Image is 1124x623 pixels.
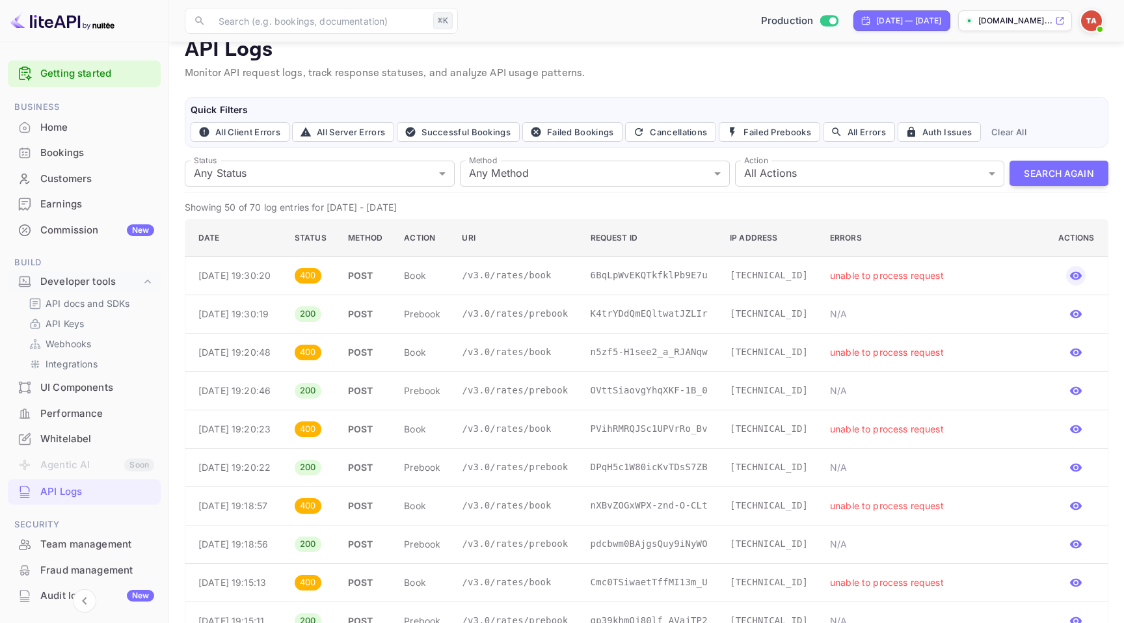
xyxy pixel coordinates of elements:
[292,122,394,142] button: All Server Errors
[40,380,154,395] div: UI Components
[591,269,710,282] p: 6BqLpWvEKQTkfklPb9E7u
[8,140,161,166] div: Bookings
[730,460,809,474] p: [TECHNICAL_ID]
[23,334,155,353] div: Webhooks
[591,537,710,551] p: pdcbwm0BAjgsQuy9iNyWO
[986,122,1032,142] button: Clear All
[185,161,455,187] div: Any Status
[404,537,441,551] p: prebook
[404,345,441,359] p: book
[29,317,150,330] a: API Keys
[46,297,130,310] p: API docs and SDKs
[40,432,154,447] div: Whitelabel
[730,576,809,589] p: [TECHNICAL_ID]
[8,583,161,607] a: Audit logsNew
[295,384,321,397] span: 200
[898,122,981,142] button: Auth Issues
[295,499,321,512] span: 400
[404,576,441,589] p: book
[8,256,161,270] span: Build
[830,499,1037,512] p: unable to process request
[830,422,1037,436] p: unable to process request
[8,479,161,505] div: API Logs
[198,269,274,282] p: [DATE] 19:30:20
[46,337,91,351] p: Webhooks
[348,307,384,321] p: POST
[191,103,1103,117] h6: Quick Filters
[404,499,441,512] p: book
[8,192,161,217] div: Earnings
[1010,161,1108,186] button: Search Again
[744,155,768,166] label: Action
[522,122,623,142] button: Failed Bookings
[1081,10,1102,31] img: travel agency
[338,219,394,256] th: Method
[820,219,1047,256] th: Errors
[397,122,520,142] button: Successful Bookings
[8,427,161,451] a: Whitelabel
[40,146,154,161] div: Bookings
[462,576,569,589] p: /v3.0/rates/book
[830,345,1037,359] p: unable to process request
[8,558,161,582] a: Fraud management
[40,406,154,421] div: Performance
[40,66,154,81] a: Getting started
[198,537,274,551] p: [DATE] 19:18:56
[46,317,84,330] p: API Keys
[404,307,441,321] p: prebook
[198,307,274,321] p: [DATE] 19:30:19
[462,307,569,321] p: /v3.0/rates/prebook
[295,538,321,551] span: 200
[185,200,1108,214] p: Showing 50 of 70 log entries for [DATE] - [DATE]
[730,422,809,436] p: [TECHNICAL_ID]
[8,115,161,140] div: Home
[127,224,154,236] div: New
[8,218,161,242] a: CommissionNew
[211,8,428,34] input: Search (e.g. bookings, documentation)
[591,460,710,474] p: DPqH5c1W80icKvTDsS7ZB
[348,422,384,436] p: POST
[23,294,155,313] div: API docs and SDKs
[876,15,941,27] div: [DATE] — [DATE]
[40,589,154,603] div: Audit logs
[185,66,1108,81] p: Monitor API request logs, track response statuses, and analyze API usage patterns.
[8,479,161,503] a: API Logs
[348,537,384,551] p: POST
[8,518,161,532] span: Security
[625,122,716,142] button: Cancellations
[462,460,569,474] p: /v3.0/rates/prebook
[8,140,161,165] a: Bookings
[40,484,154,499] div: API Logs
[719,122,820,142] button: Failed Prebooks
[29,357,150,371] a: Integrations
[761,14,814,29] span: Production
[40,172,154,187] div: Customers
[348,576,384,589] p: POST
[730,537,809,551] p: [TECHNICAL_ID]
[730,345,809,359] p: [TECHNICAL_ID]
[8,192,161,216] a: Earnings
[8,115,161,139] a: Home
[40,537,154,552] div: Team management
[8,375,161,399] a: UI Components
[29,337,150,351] a: Webhooks
[295,576,321,589] span: 400
[295,308,321,321] span: 200
[8,558,161,583] div: Fraud management
[730,384,809,397] p: [TECHNICAL_ID]
[8,427,161,452] div: Whitelabel
[591,499,710,512] p: nXBvZOGxWPX-znd-O-CLt
[394,219,451,256] th: Action
[460,161,730,187] div: Any Method
[404,269,441,282] p: book
[8,401,161,427] div: Performance
[591,422,710,436] p: PVihRMRQJSc1UPVrRo_Bv
[591,307,710,321] p: K4trYDdQmEQltwatJZLIr
[591,345,710,359] p: n5zf5-H1see2_a_RJANqw
[8,271,161,293] div: Developer tools
[830,307,1037,321] p: N/A
[73,589,96,613] button: Collapse navigation
[198,460,274,474] p: [DATE] 19:20:22
[719,219,820,256] th: IP Address
[295,423,321,436] span: 400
